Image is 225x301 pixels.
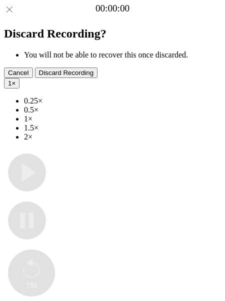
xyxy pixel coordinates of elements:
li: 2× [24,132,221,141]
h2: Discard Recording? [4,27,221,40]
li: 0.5× [24,105,221,114]
li: 1× [24,114,221,123]
li: You will not be able to recover this once discarded. [24,50,221,59]
button: Discard Recording [35,67,98,78]
button: Cancel [4,67,33,78]
li: 1.5× [24,123,221,132]
button: 1× [4,78,19,88]
li: 0.25× [24,96,221,105]
span: 1 [8,79,11,87]
a: 00:00:00 [95,3,129,14]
